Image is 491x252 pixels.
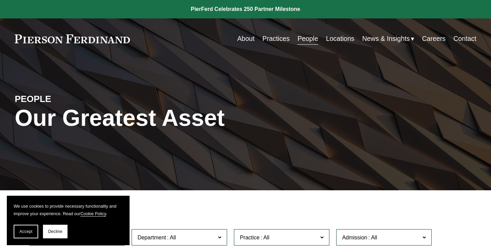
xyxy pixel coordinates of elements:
[7,196,130,245] section: Cookie banner
[14,225,38,238] button: Accept
[262,32,289,45] a: Practices
[237,32,255,45] a: About
[453,32,476,45] a: Contact
[137,235,166,240] span: Department
[297,32,318,45] a: People
[48,229,62,234] span: Decline
[43,225,68,238] button: Decline
[326,32,354,45] a: Locations
[15,93,130,105] h4: PEOPLE
[422,32,446,45] a: Careers
[15,105,322,131] h1: Our Greatest Asset
[240,235,259,240] span: Practice
[14,203,123,218] p: We use cookies to provide necessary functionality and improve your experience. Read our .
[19,229,32,234] span: Accept
[362,33,410,45] span: News & Insights
[80,211,106,216] a: Cookie Policy
[342,235,367,240] span: Admission
[362,32,414,45] a: folder dropdown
